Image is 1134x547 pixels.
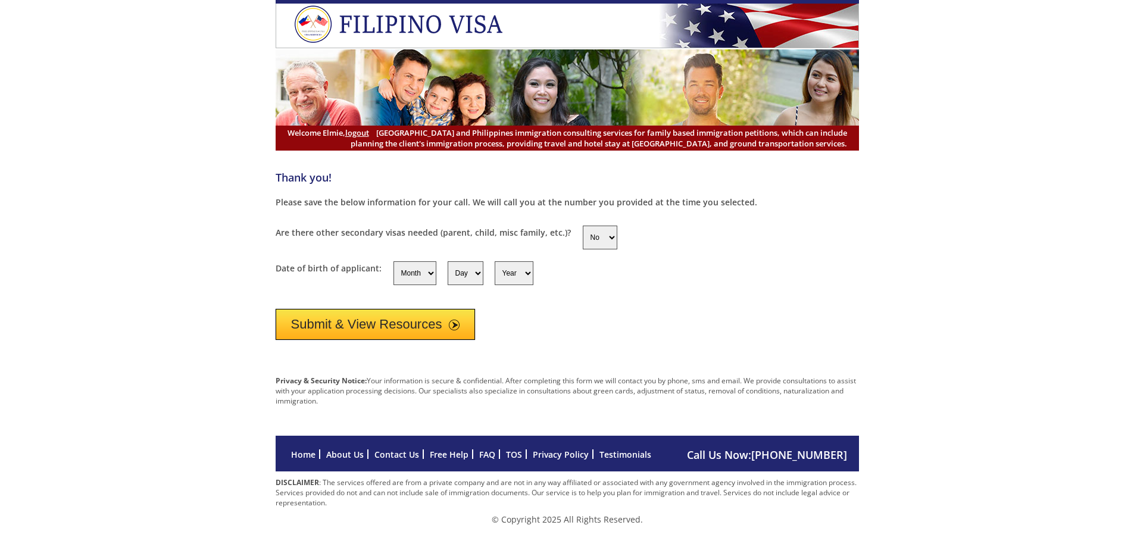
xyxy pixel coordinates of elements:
[276,376,859,406] p: Your information is secure & confidential. After completing this form we will contact you by phon...
[479,449,495,460] a: FAQ
[326,449,364,460] a: About Us
[506,449,522,460] a: TOS
[687,448,847,462] span: Call Us Now:
[276,477,859,508] p: : The services offered are from a private company and are not in any way affiliated or associated...
[276,262,382,274] label: Date of birth of applicant:
[291,449,315,460] a: Home
[276,170,859,185] h4: Thank you!
[276,514,859,525] p: © Copyright 2025 All Rights Reserved.
[276,477,319,487] strong: DISCLAIMER
[751,448,847,462] a: [PHONE_NUMBER]
[288,127,847,149] span: [GEOGRAPHIC_DATA] and Philippines immigration consulting services for family based immigration pe...
[276,196,859,208] p: Please save the below information for your call. We will call you at the number you provided at t...
[276,309,476,340] button: Submit & View Resources
[345,127,369,138] a: logout
[430,449,468,460] a: Free Help
[288,127,369,138] span: Welcome Elmie,
[599,449,651,460] a: Testimonials
[276,376,367,386] strong: Privacy & Security Notice:
[374,449,419,460] a: Contact Us
[276,227,571,238] label: Are there other secondary visas needed (parent, child, misc family, etc.)?
[533,449,589,460] a: Privacy Policy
